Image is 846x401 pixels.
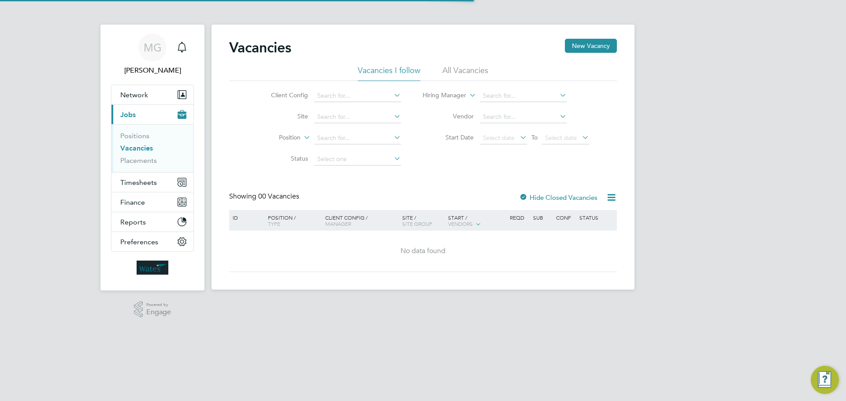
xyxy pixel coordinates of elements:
span: Engage [146,309,171,316]
input: Search for... [480,111,567,123]
li: Vacancies I follow [358,65,420,81]
input: Search for... [480,90,567,102]
span: Finance [120,198,145,206]
li: All Vacancies [442,65,488,81]
label: Hiring Manager [416,91,466,100]
div: Showing [229,192,301,201]
label: Hide Closed Vacancies [519,193,597,202]
div: No data found [230,246,616,256]
span: Powered by [146,301,171,309]
div: ID [230,210,261,225]
div: Site / [400,210,446,231]
input: Select one [314,153,401,166]
label: Position [250,133,301,142]
a: Go to home page [111,261,194,275]
button: Preferences [111,232,193,251]
button: Jobs [111,105,193,124]
div: Sub [531,210,554,225]
span: Reports [120,218,146,226]
div: Position / [261,210,323,231]
span: Jobs [120,110,136,119]
a: Vacancies [120,144,153,152]
h2: Vacancies [229,39,291,56]
span: Network [120,91,148,99]
a: MG[PERSON_NAME] [111,33,194,76]
span: Select date [483,134,515,142]
label: Site [257,112,308,120]
button: Engage Resource Center [811,366,839,394]
a: Positions [120,132,149,140]
span: MG [144,42,162,53]
span: Vendors [448,220,473,227]
img: wates-logo-retina.png [137,261,168,275]
input: Search for... [314,111,401,123]
span: Manager [325,220,351,227]
a: Powered byEngage [134,301,171,318]
span: Select date [545,134,577,142]
span: Preferences [120,238,158,246]
span: Site Group [402,220,432,227]
div: Start / [446,210,508,232]
label: Client Config [257,91,308,99]
span: Mary Green [111,65,194,76]
div: Jobs [111,124,193,172]
div: Client Config / [323,210,400,231]
button: Timesheets [111,173,193,192]
label: Vendor [423,112,474,120]
button: Finance [111,192,193,212]
span: Timesheets [120,178,157,187]
div: Reqd [508,210,531,225]
div: Status [577,210,616,225]
button: New Vacancy [565,39,617,53]
a: Placements [120,156,157,165]
label: Start Date [423,133,474,141]
div: Conf [554,210,577,225]
nav: Main navigation [100,25,204,291]
input: Search for... [314,90,401,102]
button: Network [111,85,193,104]
span: 00 Vacancies [258,192,299,201]
button: Reports [111,212,193,232]
input: Search for... [314,132,401,144]
label: Status [257,155,308,162]
span: Type [268,220,280,227]
span: To [529,132,540,143]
